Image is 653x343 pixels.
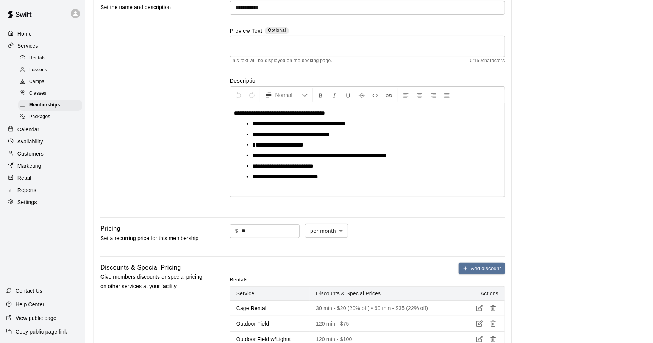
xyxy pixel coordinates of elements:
[6,172,79,184] a: Retail
[29,113,50,121] span: Packages
[6,160,79,171] a: Marketing
[245,88,258,102] button: Redo
[427,88,440,102] button: Right Align
[230,274,248,286] span: Rentals
[16,301,44,308] p: Help Center
[29,78,44,86] span: Camps
[18,65,82,75] div: Lessons
[6,28,79,39] a: Home
[29,55,46,62] span: Rentals
[314,88,327,102] button: Format Bold
[18,88,85,100] a: Classes
[232,88,245,102] button: Undo
[100,272,206,291] p: Give members discounts or special pricing on other services at your facility
[18,100,82,111] div: Memberships
[29,101,60,109] span: Memberships
[236,320,304,327] p: Outdoor Field
[17,198,37,206] p: Settings
[6,40,79,51] a: Services
[18,88,82,99] div: Classes
[310,287,459,301] th: Discounts & Special Prices
[29,66,47,74] span: Lessons
[17,162,41,170] p: Marketing
[316,335,453,343] p: 120 min - $100
[29,90,46,97] span: Classes
[305,224,348,238] div: per month
[16,314,56,322] p: View public page
[470,57,505,65] span: 0 / 150 characters
[236,335,304,343] p: Outdoor Field w/Lights
[236,304,304,312] p: Cage Rental
[369,88,382,102] button: Insert Code
[235,227,238,235] p: $
[6,124,79,135] a: Calendar
[18,76,82,87] div: Camps
[316,304,453,312] p: 30 min - $20 (20% off) • 60 min - $35 (22% off)
[6,196,79,208] a: Settings
[459,287,505,301] th: Actions
[230,57,333,65] span: This text will be displayed on the booking page.
[262,88,311,102] button: Formatting Options
[342,88,355,102] button: Format Underline
[6,136,79,147] a: Availability
[17,42,38,50] p: Services
[17,186,36,194] p: Reports
[17,30,32,37] p: Home
[17,174,31,182] p: Retail
[275,91,302,99] span: Normal
[16,287,42,295] p: Contact Us
[100,234,206,243] p: Set a recurring price for this membership
[18,100,85,111] a: Memberships
[230,77,505,84] label: Description
[6,184,79,196] a: Reports
[328,88,341,102] button: Format Italics
[316,320,453,327] p: 120 min - $75
[100,224,120,234] h6: Pricing
[459,263,505,274] button: Add discount
[413,88,426,102] button: Center Align
[18,76,85,88] a: Camps
[16,328,67,335] p: Copy public page link
[230,287,310,301] th: Service
[383,88,395,102] button: Insert Link
[18,112,82,122] div: Packages
[18,52,85,64] a: Rentals
[441,88,453,102] button: Justify Align
[400,88,412,102] button: Left Align
[17,150,44,157] p: Customers
[18,111,85,123] a: Packages
[268,28,286,33] span: Optional
[17,138,43,145] p: Availability
[18,64,85,76] a: Lessons
[100,3,206,12] p: Set the name and description
[6,148,79,159] a: Customers
[355,88,368,102] button: Format Strikethrough
[18,53,82,64] div: Rentals
[100,263,181,273] h6: Discounts & Special Pricing
[17,126,39,133] p: Calendar
[230,27,262,36] label: Preview Text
